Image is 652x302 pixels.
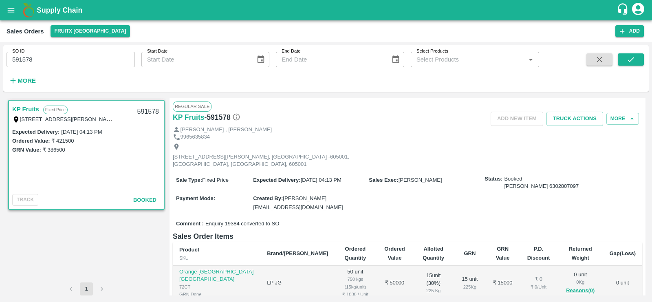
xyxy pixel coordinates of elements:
[267,250,328,256] b: Brand/[PERSON_NAME]
[181,126,272,134] p: [PERSON_NAME] , [PERSON_NAME]
[276,52,384,67] input: End Date
[12,147,41,153] label: GRN Value:
[176,220,204,228] label: Comment :
[388,52,403,67] button: Choose date
[7,26,44,37] div: Sales Orders
[253,177,300,183] label: Expected Delivery :
[173,112,204,123] a: KP Fruits
[51,25,130,37] button: Select DC
[2,1,20,20] button: open drawer
[176,177,202,183] label: Sale Type :
[12,104,39,115] a: KP Fruits
[564,286,597,295] button: Reasons(0)
[631,2,645,19] div: account of current user
[525,54,536,65] button: Open
[485,175,502,183] label: Status:
[179,283,254,291] div: 72CT
[173,101,211,111] span: Regular Sale
[420,287,447,294] div: 225 Kg
[416,48,448,55] label: Select Products
[18,77,36,84] strong: More
[569,246,592,261] b: Returned Weight
[504,183,579,190] div: [PERSON_NAME] 6302807097
[564,278,597,286] div: 0 Kg
[43,106,68,114] p: Fixed Price
[369,177,398,183] label: Sales Exec :
[564,271,597,295] div: 0 unit
[132,102,164,121] div: 591578
[464,250,476,256] b: GRN
[345,246,366,261] b: Ordered Quantity
[181,133,210,141] p: 9965635834
[7,74,38,88] button: More
[205,220,279,228] span: Enquiry 19384 converted to SO
[12,138,50,144] label: Ordered Value:
[176,195,215,201] label: Payment Mode :
[37,6,82,14] b: Supply Chain
[420,272,447,295] div: 15 unit ( 30 %)
[173,231,642,242] h6: Sales Order Items
[376,266,413,301] td: ₹ 50000
[301,177,341,183] span: [DATE] 04:13 PM
[341,276,369,291] div: 750 kgs (15kg/unit)
[253,195,283,201] label: Created By :
[260,266,335,301] td: LP JG
[141,52,250,67] input: Start Date
[615,25,644,37] button: Add
[61,129,102,135] label: [DATE] 04:13 PM
[460,283,480,291] div: 225 Kg
[504,175,579,190] span: Booked
[399,177,442,183] span: [PERSON_NAME]
[7,52,135,67] input: Enter SO ID
[173,153,356,168] p: [STREET_ADDRESS][PERSON_NAME], [GEOGRAPHIC_DATA] -605001, [GEOGRAPHIC_DATA], [GEOGRAPHIC_DATA], 6...
[341,291,369,298] div: ₹ 1000 / Unit
[335,266,376,301] td: 50 unit
[253,195,343,210] span: [PERSON_NAME][EMAIL_ADDRESS][DOMAIN_NAME]
[460,276,480,291] div: 15 unit
[603,266,642,301] td: 0 unit
[610,250,636,256] b: Gap(Loss)
[179,247,199,253] b: Product
[253,52,269,67] button: Choose date
[606,113,639,125] button: More
[37,4,617,16] a: Supply Chain
[526,276,551,283] div: ₹ 0
[423,246,444,261] b: Allotted Quantity
[12,48,24,55] label: SO ID
[63,282,110,295] nav: pagination navigation
[20,2,37,18] img: logo
[384,246,405,261] b: Ordered Value
[80,282,93,295] button: page 1
[202,177,229,183] span: Fixed Price
[133,197,156,203] span: Booked
[413,54,523,65] input: Select Products
[179,291,254,298] div: GRN Done
[527,246,550,261] b: P.D. Discount
[486,266,519,301] td: ₹ 15000
[204,112,240,123] h6: - 591578
[179,268,254,283] p: Orange [GEOGRAPHIC_DATA] [GEOGRAPHIC_DATA]
[20,116,332,122] label: [STREET_ADDRESS][PERSON_NAME], [GEOGRAPHIC_DATA] -605001, [GEOGRAPHIC_DATA], [GEOGRAPHIC_DATA], 6...
[12,129,59,135] label: Expected Delivery :
[546,112,603,126] button: Truck Actions
[43,147,65,153] label: ₹ 386500
[496,246,510,261] b: GRN Value
[179,254,254,262] div: SKU
[147,48,167,55] label: Start Date
[282,48,300,55] label: End Date
[526,283,551,291] div: ₹ 0 / Unit
[51,138,74,144] label: ₹ 421500
[617,3,631,18] div: customer-support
